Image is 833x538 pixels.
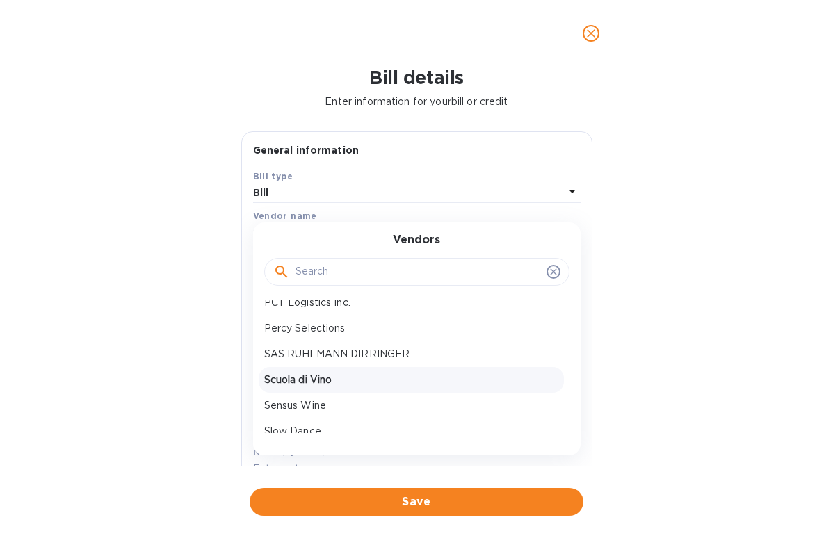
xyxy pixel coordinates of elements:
button: Save [250,488,583,516]
p: SAS RUHLMANN DIRRINGER [264,347,558,361]
p: Sensus Wine [264,398,558,413]
p: Scuola di Vino [264,373,558,387]
input: Search [296,261,541,282]
span: Save [261,494,572,510]
p: Select vendor name [253,226,350,241]
h1: Bill details [11,67,822,89]
b: Bill [253,187,269,198]
input: Enter notes [253,458,581,479]
b: Vendor name [253,211,317,221]
p: PCT Logistics Inc. [264,295,558,310]
button: close [574,17,608,50]
b: General information [253,145,359,156]
h3: Vendors [393,234,440,247]
b: Bill type [253,171,293,181]
p: Enter information for your bill or credit [11,95,822,109]
label: Notes (optional) [253,448,326,457]
p: Slow Dance [264,424,558,439]
p: Percy Selections [264,321,558,336]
